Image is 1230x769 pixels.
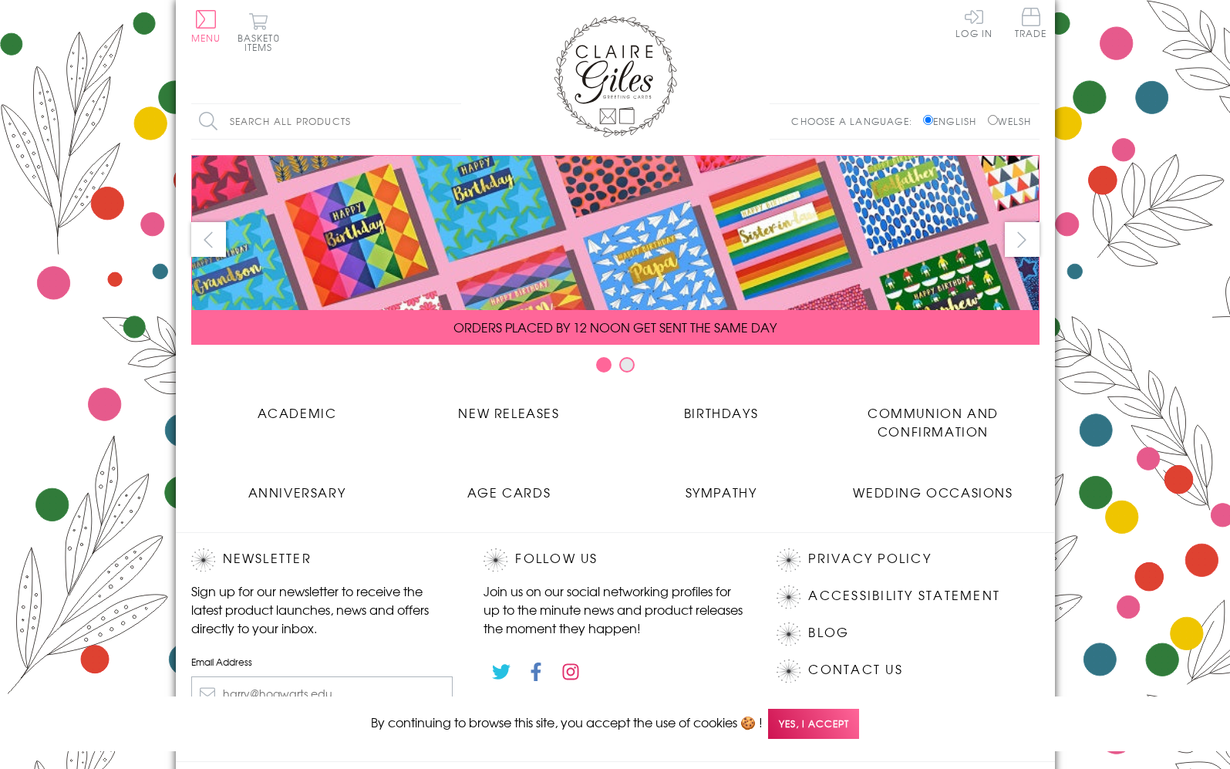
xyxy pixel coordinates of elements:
input: Search all products [191,104,461,139]
button: Basket0 items [238,12,280,52]
a: Log In [955,8,992,38]
span: Menu [191,31,221,45]
span: Yes, I accept [768,709,859,739]
a: Contact Us [808,659,902,680]
span: Trade [1015,8,1047,38]
a: Accessibility Statement [808,585,1000,606]
a: Privacy Policy [808,548,931,569]
h2: Newsletter [191,548,453,572]
button: Carousel Page 1 (Current Slide) [596,357,612,373]
p: Sign up for our newsletter to receive the latest product launches, news and offers directly to yo... [191,582,453,637]
input: harry@hogwarts.edu [191,676,453,711]
a: Birthdays [615,392,827,422]
a: Communion and Confirmation [827,392,1040,440]
a: Anniversary [191,471,403,501]
label: Email Address [191,655,453,669]
a: Blog [808,622,849,643]
button: next [1005,222,1040,257]
a: New Releases [403,392,615,422]
a: Academic [191,392,403,422]
button: Menu [191,10,221,42]
a: Wedding Occasions [827,471,1040,501]
span: New Releases [458,403,559,422]
span: Age Cards [467,483,551,501]
span: Sympathy [686,483,757,501]
button: prev [191,222,226,257]
img: Claire Giles Greetings Cards [554,15,677,137]
button: Carousel Page 2 [619,357,635,373]
label: Welsh [988,114,1032,128]
h2: Follow Us [484,548,746,572]
input: Welsh [988,115,998,125]
p: Choose a language: [791,114,920,128]
span: 0 items [244,31,280,54]
span: Anniversary [248,483,346,501]
label: English [923,114,984,128]
p: Join us on our social networking profiles for up to the minute news and product releases the mome... [484,582,746,637]
input: English [923,115,933,125]
span: Wedding Occasions [853,483,1013,501]
span: Communion and Confirmation [868,403,999,440]
a: Age Cards [403,471,615,501]
div: Carousel Pagination [191,356,1040,380]
input: Search [446,104,461,139]
a: Sympathy [615,471,827,501]
span: Academic [258,403,337,422]
a: Trade [1015,8,1047,41]
span: ORDERS PLACED BY 12 NOON GET SENT THE SAME DAY [453,318,777,336]
span: Birthdays [684,403,758,422]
